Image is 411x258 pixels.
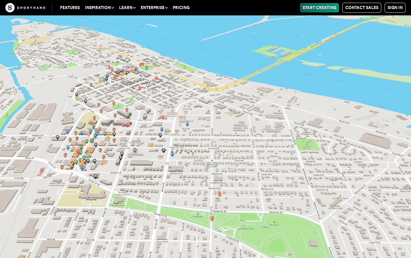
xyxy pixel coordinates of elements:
[57,3,82,12] a: Features
[170,3,192,12] a: Pricing
[5,3,45,12] img: The Craft
[138,3,170,12] button: Enterprise
[116,3,138,12] button: Learn
[342,3,381,13] a: Contact Sales
[82,3,116,12] button: Inspiration
[300,3,339,12] a: Start Creating
[385,3,406,13] a: Sign in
